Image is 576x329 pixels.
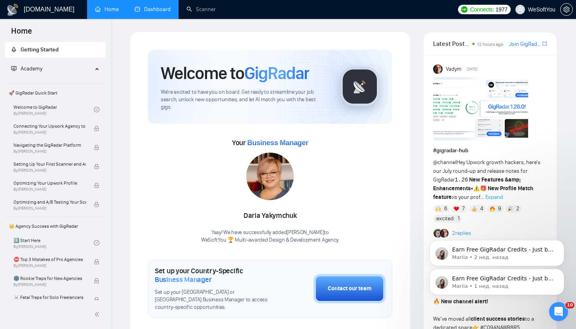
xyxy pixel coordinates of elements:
span: Latest Posts from the GigRadar Community [433,39,470,49]
a: dashboardDashboard [135,6,171,13]
span: Connects: [470,5,494,14]
span: Setting Up Your First Scanner and Auto-Bidder [13,160,86,168]
span: lock [94,183,99,188]
span: Hey Upwork growth hackers, here's our July round-up and release notes for GigRadar • is your prof... [433,159,540,200]
span: fund-projection-screen [11,66,17,71]
span: rocket [11,47,17,52]
span: lock [94,202,99,207]
span: Home [5,25,38,42]
span: By [PERSON_NAME] [13,263,86,268]
a: 1️⃣ Start HereBy[PERSON_NAME] [13,234,94,251]
span: setting [561,6,572,13]
span: Optimizing Your Upwork Profile [13,179,86,187]
span: lock [94,278,99,284]
span: Set up your [GEOGRAPHIC_DATA] or [GEOGRAPHIC_DATA] Business Manager to access country-specific op... [155,289,274,311]
span: Optimizing and A/B Testing Your Scanner for Better Results [13,198,86,206]
span: check-circle [94,240,99,246]
a: searchScanner [186,6,216,13]
h1: Welcome to [161,62,309,84]
span: lock [94,145,99,150]
iframe: Intercom live chat [549,302,568,321]
img: logo [6,4,19,16]
a: Join GigRadar Slack Community [509,40,541,49]
a: homeHome [95,6,119,13]
iframe: Intercom notifications сообщение [418,190,576,308]
span: Academy [11,65,42,72]
span: Getting Started [21,46,59,53]
a: export [542,40,547,47]
span: By [PERSON_NAME] [13,149,86,154]
button: Contact our team [314,274,386,303]
span: By [PERSON_NAME] [13,282,86,287]
span: 🎁 [480,185,487,192]
span: 12 hours ago [477,42,504,47]
span: By [PERSON_NAME] [13,187,86,192]
div: Contact our team [328,284,371,293]
span: ⚠️ [473,185,480,192]
img: gigradar-logo.png [340,67,380,106]
code: 1.26 [455,177,468,183]
span: double-left [94,310,102,318]
h1: # gigradar-hub [433,146,547,155]
span: By [PERSON_NAME] [13,168,86,173]
span: Academy [21,65,42,72]
a: Welcome to GigRadarBy[PERSON_NAME] [13,101,94,118]
span: 🌚 Rookie Traps for New Agencies [13,274,86,282]
span: Business Manager [155,275,211,284]
strong: New Features &amp; Enhancements [433,176,521,192]
span: 👑 Agency Success with GigRadar [6,218,105,234]
span: 10 [565,302,574,308]
span: We're excited to have you on board. Get ready to streamline your job search, unlock new opportuni... [161,89,327,111]
img: F09AC4U7ATU-image.png [433,77,528,140]
span: lock [94,297,99,303]
span: check-circle [94,107,99,112]
button: setting [560,3,573,16]
span: lock [94,164,99,169]
span: [DATE] [467,66,477,73]
span: ☠️ Fatal Traps for Solo Freelancers [13,293,86,301]
img: Vadym [433,64,443,74]
span: export [542,40,547,47]
span: 1977 [496,5,508,14]
span: Connecting Your Upwork Agency to GigRadar [13,122,86,130]
span: lock [94,126,99,131]
img: 1686747219939-17.jpg [246,153,294,200]
strong: client success stories [471,316,525,322]
span: Your [232,138,308,147]
span: Business Manager [247,139,308,147]
span: Vadym [446,65,462,74]
span: Navigating the GigRadar Platform [13,141,86,149]
span: ⛔ Top 3 Mistakes of Pro Agencies [13,255,86,263]
span: By [PERSON_NAME] [13,206,86,211]
p: WeSoftYou 🏆 Multi-awarded Design & Development Agency . [201,236,339,244]
a: setting [560,6,573,13]
img: upwork-logo.png [461,6,468,13]
span: @channel [433,159,456,166]
span: user [517,7,523,12]
span: GigRadar [244,62,309,84]
span: 🚀 GigRadar Quick Start [6,85,105,101]
span: lock [94,259,99,265]
li: Getting Started [5,42,106,58]
div: Yaay! We have successfully added [PERSON_NAME] to [201,229,339,244]
h1: Set up your Country-Specific [155,267,274,284]
div: Daria Yakymchuk [201,209,339,223]
span: By [PERSON_NAME] [13,130,86,135]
